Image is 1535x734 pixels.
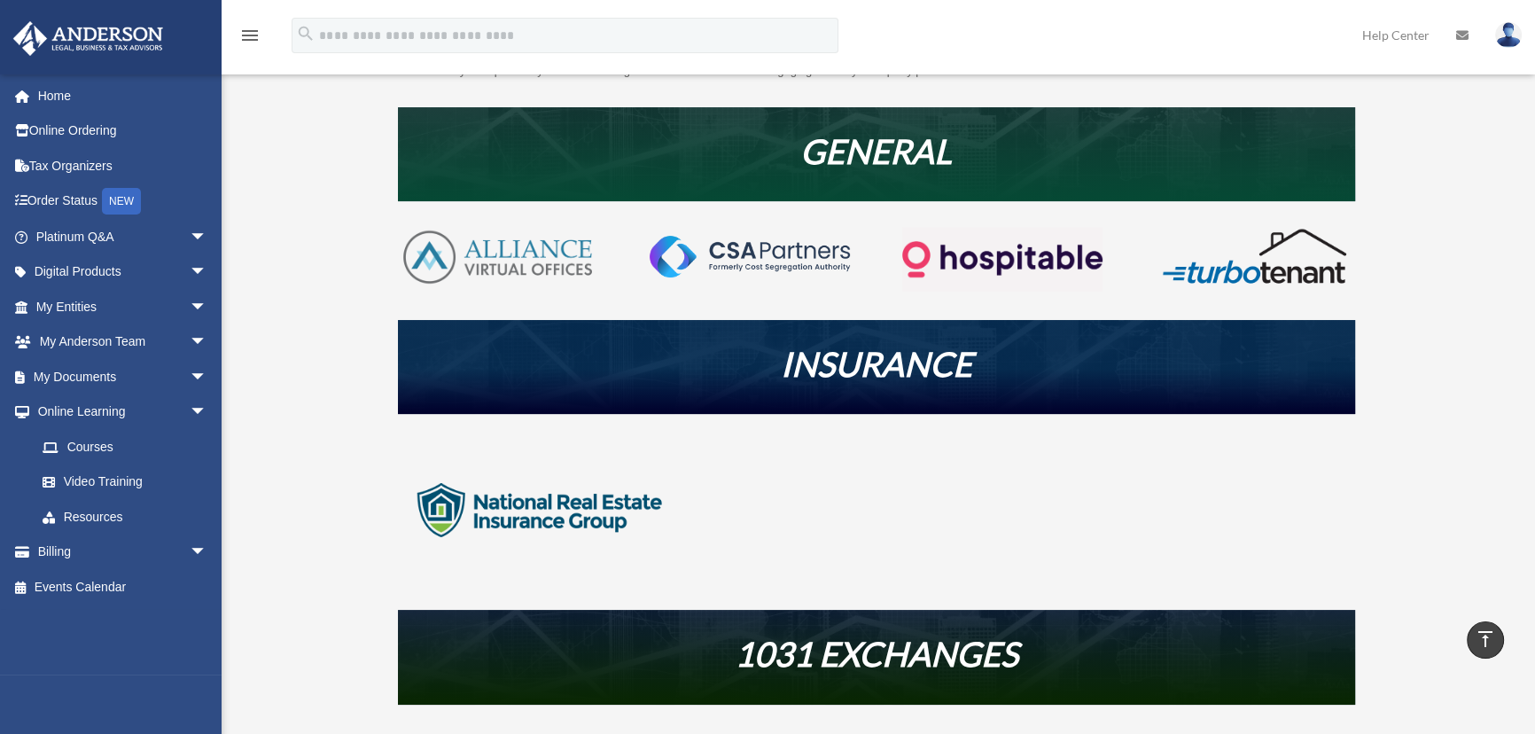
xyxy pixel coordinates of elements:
[12,78,234,113] a: Home
[190,254,225,291] span: arrow_drop_down
[1467,621,1504,659] a: vertical_align_top
[12,148,234,183] a: Tax Organizers
[25,499,225,535] a: Resources
[102,188,141,215] div: NEW
[1495,22,1522,48] img: User Pic
[239,25,261,46] i: menu
[190,289,225,325] span: arrow_drop_down
[12,324,234,360] a: My Anderson Teamarrow_drop_down
[25,429,234,465] a: Courses
[12,254,234,290] a: Digital Productsarrow_drop_down
[239,31,261,46] a: menu
[190,219,225,255] span: arrow_drop_down
[190,324,225,361] span: arrow_drop_down
[190,394,225,431] span: arrow_drop_down
[12,219,234,254] a: Platinum Q&Aarrow_drop_down
[902,227,1102,292] img: Logo-transparent-dark
[12,289,234,324] a: My Entitiesarrow_drop_down
[398,227,597,287] img: AVO-logo-1-color
[781,343,972,384] em: INSURANCE
[12,535,234,570] a: Billingarrow_drop_down
[12,394,234,430] a: Online Learningarrow_drop_down
[398,440,682,582] img: logo-nreig
[650,236,849,277] img: CSA-partners-Formerly-Cost-Segregation-Authority
[190,359,225,395] span: arrow_drop_down
[1475,629,1496,650] i: vertical_align_top
[190,535,225,571] span: arrow_drop_down
[8,21,168,56] img: Anderson Advisors Platinum Portal
[25,465,234,500] a: Video Training
[12,183,234,220] a: Order StatusNEW
[800,130,952,171] em: GENERAL
[12,359,234,394] a: My Documentsarrow_drop_down
[12,113,234,149] a: Online Ordering
[1155,227,1354,285] img: turbotenant
[735,633,1018,674] em: 1031 EXCHANGES
[12,569,234,605] a: Events Calendar
[296,24,316,43] i: search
